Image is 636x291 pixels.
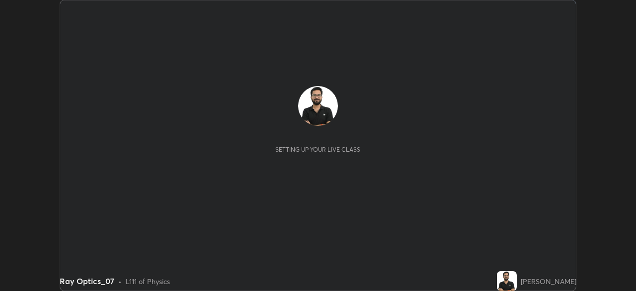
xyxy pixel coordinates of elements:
img: 3ea2000428aa4a359c25bd563e59faa7.jpg [497,271,517,291]
img: 3ea2000428aa4a359c25bd563e59faa7.jpg [298,86,338,126]
div: [PERSON_NAME] [521,276,576,287]
div: Ray Optics_07 [60,275,114,287]
div: Setting up your live class [275,146,360,153]
div: L111 of Physics [126,276,170,287]
div: • [118,276,122,287]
